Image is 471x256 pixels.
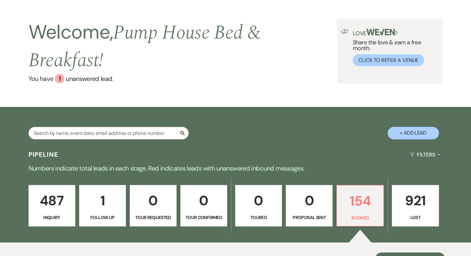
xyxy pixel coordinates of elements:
[29,74,337,84] a: You have 1 unanswered lead.
[83,214,122,221] p: Follow Up
[290,190,328,211] p: 0
[29,127,189,139] input: Search by name, event date, email address or phone number
[29,18,261,75] span: Pump House Bed & Breakfast !
[185,214,223,221] p: Tour Confirmed
[408,146,442,163] button: Filters
[134,190,172,211] p: 0
[396,190,434,211] p: 921
[336,185,384,227] a: 154Booked
[134,214,172,221] p: Tour Requested
[33,190,71,211] p: 487
[286,185,333,227] a: 0Proposal Sent
[341,214,379,221] p: Booked
[180,185,227,227] a: 0Tour Confirmed
[185,190,223,211] p: 0
[341,190,379,212] p: 154
[349,29,439,66] div: Share the love & earn a free month.
[353,29,439,36] p: Love ?
[83,190,122,211] p: 1
[130,185,177,227] a: 0Tour Requested
[79,185,126,227] a: 1Follow Up
[392,185,439,227] a: 921Lost
[235,185,282,227] a: 0Toured
[388,127,439,139] button: + Add Lead
[239,214,278,221] p: Toured
[290,214,328,221] p: Proposal Sent
[29,19,337,74] h2: Welcome,
[29,150,59,159] h3: Pipeline
[367,29,395,35] img: weven-logo-green.svg
[396,214,434,221] p: Lost
[55,74,64,84] div: 1
[29,185,75,227] a: 487Inquiry
[353,54,424,66] button: Click to Refer a Venue
[341,29,349,34] img: loud-speaker-illustration.svg
[239,190,278,211] p: 0
[5,163,466,173] p: Numbers indicate total leads in each stage. Red indicates leads with unanswered inbound messages.
[33,214,71,221] p: Inquiry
